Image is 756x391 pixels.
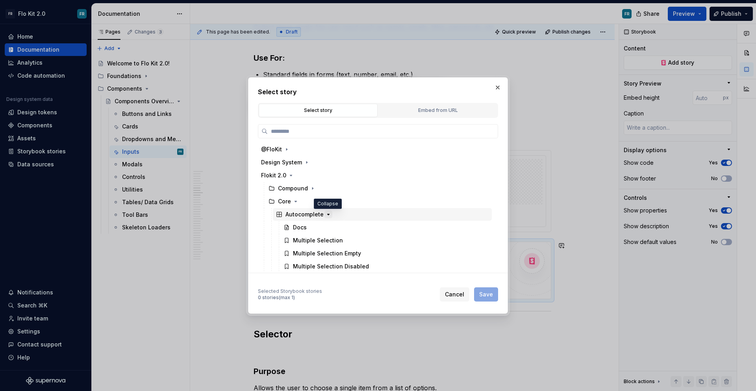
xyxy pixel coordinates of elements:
[293,249,361,257] div: Multiple Selection Empty
[445,290,464,298] span: Cancel
[293,236,343,244] div: Multiple Selection
[261,158,302,166] div: Design System
[278,197,291,205] div: Core
[258,288,322,294] div: Selected Storybook stories
[261,171,286,179] div: Flokit 2.0
[293,263,369,270] div: Multiple Selection Disabled
[258,87,498,97] h2: Select story
[293,223,307,231] div: Docs
[261,106,375,114] div: Select story
[258,294,322,301] div: 0 stories (max 1)
[285,210,324,218] div: Autocomplete
[381,106,495,114] div: Embed from URL
[440,287,469,302] button: Cancel
[278,184,308,192] div: Compound
[314,199,342,209] div: Collapse
[261,145,282,153] div: @FloKit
